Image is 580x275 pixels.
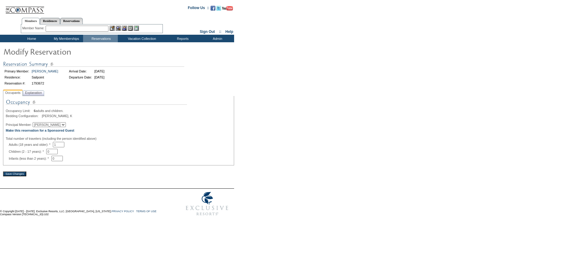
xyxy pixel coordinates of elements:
[9,157,51,160] span: Infants (less than 2 years): *
[219,30,221,34] span: ::
[3,45,124,57] img: Modify Reservation
[6,114,41,118] span: Bedding Configuration:
[216,8,221,11] a: Follow us on Twitter
[136,210,157,213] a: TERMS OF USE
[188,5,209,12] td: Follow Us ::
[6,129,74,132] a: Make this reservation for a Sponsored Guest
[22,18,40,24] a: Members
[40,18,60,24] a: Residences
[4,81,30,86] td: Reservation #:
[60,18,83,24] a: Reservations
[68,69,93,74] td: Arrival Date:
[68,75,93,80] td: Departure Date:
[116,26,121,31] img: View
[211,6,215,11] img: Become our fan on Facebook
[6,123,32,126] span: Principal Member:
[31,75,59,80] td: Sailpoint
[199,35,234,42] td: Admin
[216,6,221,11] img: Follow us on Twitter
[34,109,36,113] span: 6
[225,30,233,34] a: Help
[6,98,187,109] img: Occupancy
[93,75,105,80] td: [DATE]
[3,171,26,176] input: Save Changes
[93,69,105,74] td: [DATE]
[3,60,184,68] img: Reservation Summary
[134,26,139,31] img: b_calculator.gif
[118,35,165,42] td: Vacation Collection
[42,114,72,118] span: [PERSON_NAME], K
[5,2,44,14] img: Compass Home
[24,90,43,96] span: Explanation
[110,26,115,31] img: b_edit.gif
[14,35,48,42] td: Home
[128,26,133,31] img: Reservations
[9,143,53,146] span: Adults (18 years and older): *
[83,35,118,42] td: Reservations
[4,75,30,80] td: Residence:
[122,26,127,31] img: Impersonate
[4,69,30,74] td: Primary Member:
[31,81,59,86] td: 1793672
[222,6,233,11] img: Subscribe to our YouTube Channel
[6,137,231,140] div: Total number of travelers (including the person identified above)
[22,26,46,31] div: Member Name:
[165,35,199,42] td: Reports
[6,109,33,113] span: Occupancy Limit:
[200,30,215,34] a: Sign Out
[180,189,234,219] img: Exclusive Resorts
[48,35,83,42] td: My Memberships
[4,90,22,96] span: Occupants
[111,210,134,213] a: PRIVACY POLICY
[222,8,233,11] a: Subscribe to our YouTube Channel
[211,8,215,11] a: Become our fan on Facebook
[32,69,58,73] a: [PERSON_NAME]
[9,150,46,153] span: Children (2 - 17 years): *
[6,109,231,113] div: adults and children.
